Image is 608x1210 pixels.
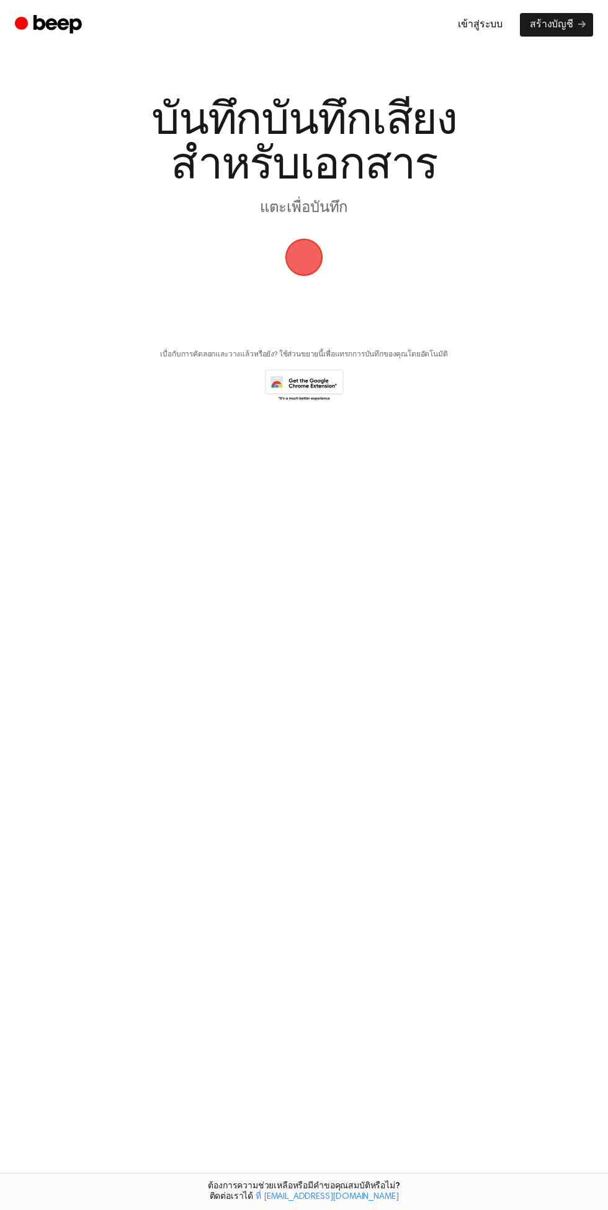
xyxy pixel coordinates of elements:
font: ติดต่อเราได้ [210,1193,254,1201]
font: ต้องการความช่วยเหลือหรือมีคำขอคุณสมบัติหรือไม่? [208,1181,400,1190]
font: เข้าสู่ระบบ [458,20,503,30]
font: แตะเพื่อบันทึก [260,201,348,216]
a: สร้างบัญชี [520,13,593,37]
img: โลโก้บี๊บ [285,239,323,276]
font: สร้างบัญชี [530,20,573,30]
font: เบื่อกับการคัดลอกและวางแล้วหรือยัง? ใช้ส่วนขยายนี้เพื่อแทรกการบันทึกของคุณโดยอัตโนมัติ [160,351,447,358]
a: บี๊บ [15,13,85,37]
a: เข้าสู่ระบบ [448,13,512,37]
a: ที่ [EMAIL_ADDRESS][DOMAIN_NAME] [256,1193,398,1201]
font: บันทึกบันทึกเสียงสำหรับเอกสาร [151,99,457,188]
